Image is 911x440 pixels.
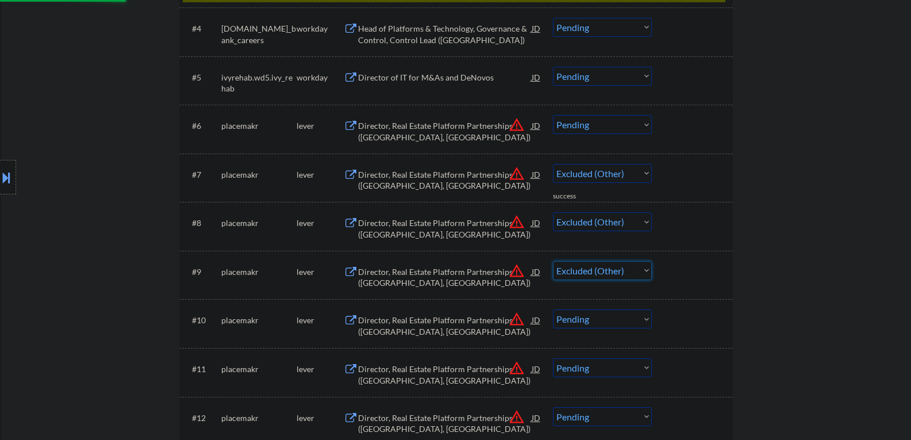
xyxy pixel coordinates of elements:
button: warning_amber [509,311,525,327]
div: lever [297,364,344,375]
div: JD [531,407,542,428]
div: #4 [192,23,212,35]
div: lever [297,315,344,326]
div: Director, Real Estate Platform Partnerships ([GEOGRAPHIC_DATA], [GEOGRAPHIC_DATA]) [358,120,532,143]
button: warning_amber [509,409,525,425]
div: success [553,192,599,201]
div: [DOMAIN_NAME]_bank_careers [221,23,297,45]
div: JD [531,164,542,185]
button: warning_amber [509,166,525,182]
button: warning_amber [509,117,525,133]
div: Director, Real Estate Platform Partnerships ([GEOGRAPHIC_DATA], [GEOGRAPHIC_DATA]) [358,412,532,435]
div: lever [297,120,344,132]
div: workday [297,72,344,83]
div: lever [297,169,344,181]
div: placemakr [221,169,297,181]
div: JD [531,212,542,233]
div: Director, Real Estate Platform Partnerships ([GEOGRAPHIC_DATA], [GEOGRAPHIC_DATA]) [358,364,532,386]
div: placemakr [221,412,297,424]
div: Head of Platforms & Technology, Governance & Control, Control Lead ([GEOGRAPHIC_DATA]) [358,23,532,45]
button: warning_amber [509,360,525,376]
button: warning_amber [509,214,525,230]
div: lever [297,412,344,424]
div: placemakr [221,120,297,132]
div: placemakr [221,266,297,278]
div: ivyrehab.wd5.ivy_rehab [221,72,297,94]
div: JD [531,358,542,379]
div: lever [297,266,344,278]
div: #11 [192,364,212,375]
div: JD [531,261,542,282]
button: warning_amber [509,263,525,279]
div: Director, Real Estate Platform Partnerships ([GEOGRAPHIC_DATA], [GEOGRAPHIC_DATA]) [358,315,532,337]
div: #12 [192,412,212,424]
div: Director, Real Estate Platform Partnerships ([GEOGRAPHIC_DATA], [GEOGRAPHIC_DATA]) [358,266,532,289]
div: placemakr [221,217,297,229]
div: JD [531,67,542,87]
div: JD [531,115,542,136]
div: placemakr [221,364,297,375]
div: #10 [192,315,212,326]
div: placemakr [221,315,297,326]
div: lever [297,217,344,229]
div: workday [297,23,344,35]
div: Director, Real Estate Platform Partnerships ([GEOGRAPHIC_DATA], [GEOGRAPHIC_DATA]) [358,217,532,240]
div: JD [531,309,542,330]
div: Director of IT for M&As and DeNovos [358,72,532,83]
div: Director, Real Estate Platform Partnerships ([GEOGRAPHIC_DATA], [GEOGRAPHIC_DATA]) [358,169,532,192]
div: JD [531,18,542,39]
